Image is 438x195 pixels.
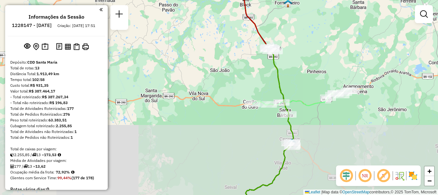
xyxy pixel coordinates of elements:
[357,168,373,183] span: Ocultar NR
[10,65,103,71] div: Total de rotas:
[48,118,67,122] strong: 63.383,51
[113,8,126,22] a: Nova sessão e pesquisa
[10,158,103,164] div: Média de Atividades por viagem:
[37,71,59,76] strong: 1.913,49 km
[10,117,103,123] div: Peso total roteirizado:
[32,153,36,157] i: Total de rotas
[10,111,103,117] div: Total de Pedidos Roteirizados:
[10,106,103,111] div: Total de Atividades Roteirizadas:
[56,170,70,174] strong: 72,92%
[394,171,405,181] img: Fluxo de ruas
[32,42,40,52] button: Centralizar mapa no depósito ou ponto de apoio
[67,106,74,111] strong: 177
[35,164,46,169] strong: 13,62
[58,153,61,157] i: Meta Caixas/viagem: 162,77 Diferença: 10,76
[42,94,68,99] strong: R$ 387.267,34
[72,175,94,180] strong: (177 de 178)
[99,6,103,13] a: Clique aqui para minimizar o painel
[339,168,354,183] span: Ocultar deslocamento
[342,190,370,194] a: OpenStreetMap
[10,129,103,135] div: Total de Atividades não Roteirizadas:
[81,42,90,51] button: Imprimir Rotas
[303,190,438,195] div: Map data © contributors,© 2025 TomTom, Microsoft
[425,176,434,186] a: Zoom out
[10,164,14,168] i: Total de Atividades
[12,22,52,28] h6: 1228147 - [DATE]
[29,14,84,20] h4: Informações da Sessão
[10,187,103,192] h4: Rotas vários dias:
[49,100,68,105] strong: R$ 196,83
[71,135,73,140] strong: 1
[10,71,103,77] div: Distância Total:
[35,66,39,70] strong: 13
[23,41,32,52] button: Exibir sessão original
[10,170,55,174] span: Ocupação média da frota:
[427,167,432,175] span: +
[56,123,72,128] strong: 2.255,85
[55,23,98,29] div: Criação: [DATE] 17:51
[63,42,72,51] button: Visualizar relatório de Roteirização
[10,123,103,129] div: Cubagem total roteirizado:
[10,100,103,106] div: - Total não roteirizado:
[29,89,55,93] strong: R$ 387.464,17
[57,175,72,180] strong: 99,44%
[55,42,63,52] button: Logs desbloquear sessão
[427,177,432,185] span: −
[425,166,434,176] a: Zoom in
[10,77,103,83] div: Tempo total:
[10,94,103,100] div: - Total roteirizado:
[10,164,103,169] div: 177 / 13 =
[10,135,103,140] div: Total de Pedidos não Roteirizados:
[417,8,430,21] a: Exibir filtros
[321,190,322,194] span: |
[71,170,74,174] em: Média calculada utilizando a maior ocupação (%Peso ou %Cubagem) de cada rota da sessão. Rotas cro...
[10,83,103,88] div: Custo total:
[32,77,45,82] strong: 102:58
[63,112,70,117] strong: 276
[44,152,56,157] strong: 173,53
[72,42,81,51] button: Visualizar Romaneio
[10,88,103,94] div: Valor total:
[10,175,57,180] span: Clientes com Service Time:
[40,42,50,52] button: Painel de Sugestão
[10,153,14,157] i: Cubagem total roteirizado
[376,168,391,183] span: Exibir rótulo
[27,60,57,65] strong: CDD Santa Maria
[46,186,49,192] strong: 0
[10,152,103,158] div: 2.255,85 / 13 =
[288,138,296,147] img: Caçapava do Sul
[10,59,103,65] div: Depósito:
[23,164,28,168] i: Total de rotas
[10,146,103,152] div: Total de caixas por viagem:
[30,83,48,88] strong: R$ 931,35
[408,171,418,181] img: Exibir/Ocultar setores
[305,190,320,194] a: Leaflet
[74,129,77,134] strong: 1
